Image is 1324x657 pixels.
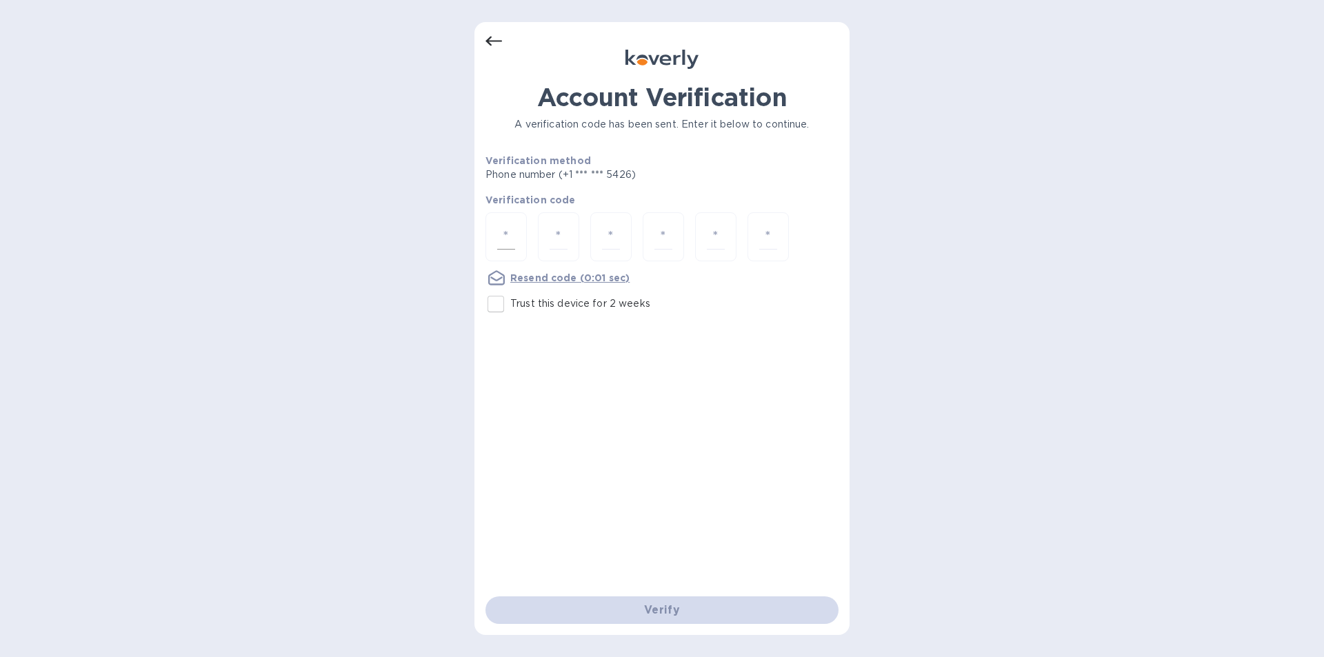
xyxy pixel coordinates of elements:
p: Phone number (+1 *** *** 5426) [485,168,741,182]
p: Trust this device for 2 weeks [510,296,650,311]
p: A verification code has been sent. Enter it below to continue. [485,117,839,132]
p: Verification code [485,193,839,207]
u: Resend code (0:01 sec) [510,272,630,283]
b: Verification method [485,155,591,166]
h1: Account Verification [485,83,839,112]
